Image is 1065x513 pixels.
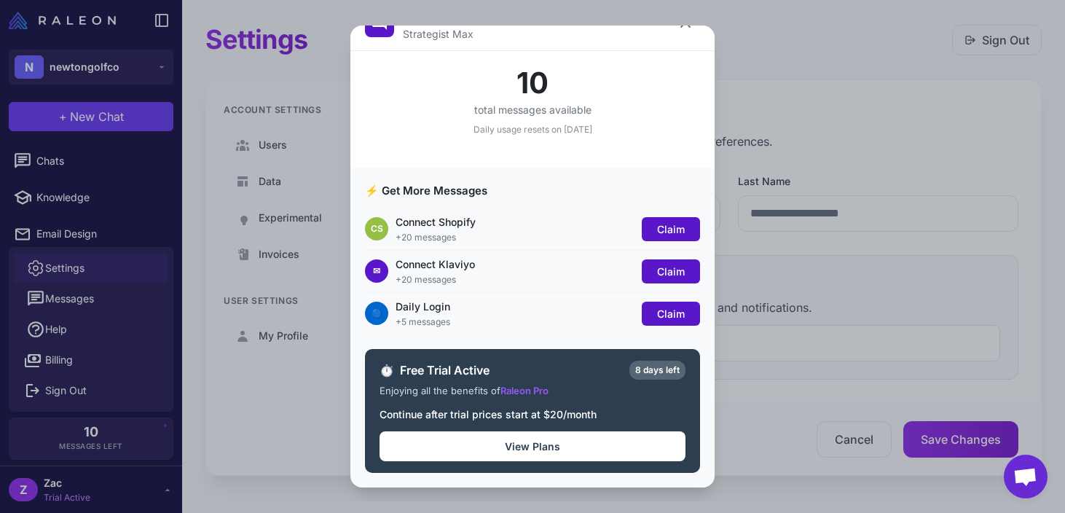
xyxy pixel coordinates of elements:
[403,26,516,42] p: Strategist Max
[400,361,624,379] span: Free Trial Active
[365,217,388,240] div: CS
[380,361,394,379] span: ⏱️
[396,316,634,329] div: +5 messages
[657,308,685,320] span: Claim
[380,431,685,461] button: View Plans
[380,408,597,420] span: Continue after trial prices start at $20/month
[396,273,634,286] div: +20 messages
[396,214,634,230] div: Connect Shopify
[396,231,634,244] div: +20 messages
[1004,455,1048,498] a: Open chat
[657,223,685,235] span: Claim
[396,299,634,314] div: Daily Login
[500,385,549,396] span: Raleon Pro
[365,302,388,325] div: 🔵
[365,68,700,98] div: 10
[473,124,592,135] span: Daily usage resets on [DATE]
[380,384,685,399] div: Enjoying all the benefits of
[657,265,685,278] span: Claim
[365,259,388,283] div: ✉
[474,103,592,116] span: total messages available
[642,302,700,326] button: Claim
[365,183,700,200] h3: ⚡ Get More Messages
[629,361,685,380] div: 8 days left
[642,259,700,283] button: Claim
[642,217,700,241] button: Claim
[396,256,634,272] div: Connect Klaviyo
